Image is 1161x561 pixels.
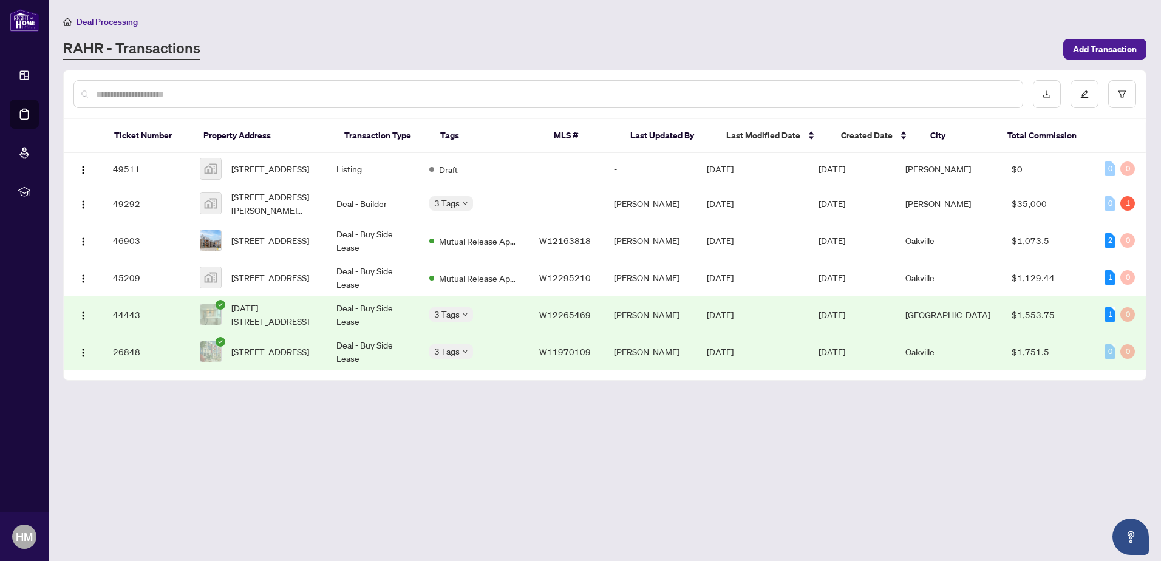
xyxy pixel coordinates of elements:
button: Logo [73,194,93,213]
td: $0 [1002,153,1095,185]
span: home [63,18,72,26]
img: thumbnail-img [200,158,221,179]
td: Listing [327,153,420,185]
a: RAHR - Transactions [63,38,200,60]
span: [STREET_ADDRESS][PERSON_NAME][PERSON_NAME] [231,190,317,217]
button: Logo [73,305,93,324]
div: 0 [1120,344,1135,359]
th: Last Updated By [621,119,717,153]
span: download [1043,90,1051,98]
td: $35,000 [1002,185,1095,222]
td: [PERSON_NAME] [896,185,1003,222]
img: thumbnail-img [200,193,221,214]
td: [PERSON_NAME] [604,259,697,296]
td: Oakville [896,222,1003,259]
button: Logo [73,342,93,361]
button: edit [1071,80,1098,108]
span: [DATE] [819,235,845,246]
span: Deal Processing [77,16,138,27]
span: Mutual Release Approved [439,271,518,285]
span: check-circle [216,337,225,347]
span: [DATE] [819,163,845,174]
td: [PERSON_NAME] [604,333,697,370]
img: Logo [78,348,88,358]
div: 1 [1105,307,1115,322]
div: 0 [1120,233,1135,248]
img: logo [10,9,39,32]
th: MLS # [544,119,621,153]
td: Deal - Buy Side Lease [327,222,420,259]
div: 2 [1105,233,1115,248]
th: City [921,119,997,153]
span: [DATE] [819,198,845,209]
span: filter [1118,90,1126,98]
td: 26848 [103,333,190,370]
td: Deal - Builder [327,185,420,222]
img: Logo [78,200,88,209]
button: Logo [73,268,93,287]
td: - [604,153,697,185]
div: 0 [1105,161,1115,176]
span: edit [1080,90,1089,98]
span: [DATE] [819,346,845,357]
span: [DATE] [707,198,734,209]
span: Draft [439,163,458,176]
td: Deal - Buy Side Lease [327,259,420,296]
span: 3 Tags [434,344,460,358]
div: 0 [1105,196,1115,211]
button: Add Transaction [1063,39,1146,59]
td: 45209 [103,259,190,296]
img: Logo [78,274,88,284]
span: check-circle [216,300,225,310]
td: [PERSON_NAME] [604,296,697,333]
span: 3 Tags [434,307,460,321]
span: [DATE] [707,163,734,174]
img: Logo [78,237,88,246]
span: Last Modified Date [726,129,800,142]
span: W12295210 [539,272,591,283]
th: Property Address [194,119,334,153]
span: Add Transaction [1073,39,1137,59]
td: [PERSON_NAME] [604,185,697,222]
button: download [1033,80,1061,108]
span: [DATE] [819,309,845,320]
span: HM [16,528,33,545]
th: Tags [431,119,544,153]
div: 0 [1120,307,1135,322]
span: [STREET_ADDRESS] [231,162,309,175]
button: Logo [73,231,93,250]
span: [DATE] [707,235,734,246]
span: 3 Tags [434,196,460,210]
th: Ticket Number [104,119,194,153]
img: Logo [78,311,88,321]
span: [STREET_ADDRESS] [231,271,309,284]
th: Created Date [831,119,921,153]
button: Open asap [1112,518,1149,555]
img: thumbnail-img [200,267,221,288]
td: Oakville [896,259,1003,296]
td: $1,129.44 [1002,259,1095,296]
img: thumbnail-img [200,230,221,251]
th: Transaction Type [335,119,431,153]
td: [PERSON_NAME] [604,222,697,259]
span: W12163818 [539,235,591,246]
div: 0 [1120,270,1135,285]
td: 49511 [103,153,190,185]
div: 1 [1105,270,1115,285]
span: [DATE] [707,309,734,320]
span: W11970109 [539,346,591,357]
td: [GEOGRAPHIC_DATA] [896,296,1003,333]
span: [DATE] [707,346,734,357]
img: Logo [78,165,88,175]
th: Last Modified Date [717,119,831,153]
span: [STREET_ADDRESS] [231,234,309,247]
span: [STREET_ADDRESS] [231,345,309,358]
button: Logo [73,159,93,178]
td: 44443 [103,296,190,333]
span: Mutual Release Approved [439,234,518,248]
span: down [462,348,468,355]
div: 0 [1120,161,1135,176]
img: thumbnail-img [200,341,221,362]
td: $1,553.75 [1002,296,1095,333]
td: 49292 [103,185,190,222]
